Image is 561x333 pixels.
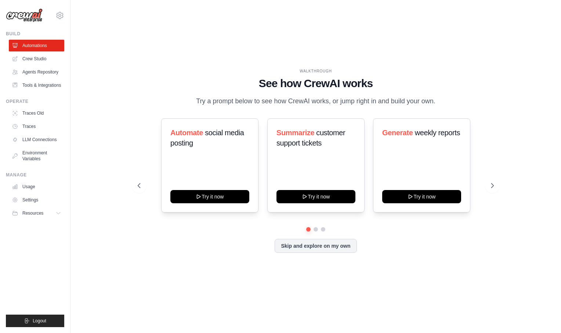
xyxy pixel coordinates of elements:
div: Manage [6,172,64,178]
a: Traces Old [9,107,64,119]
a: Environment Variables [9,147,64,165]
button: Skip and explore on my own [275,239,356,253]
a: LLM Connections [9,134,64,146]
div: Operate [6,99,64,104]
span: Generate [382,129,413,137]
span: weekly reports [415,129,460,137]
button: Resources [9,207,64,219]
a: Settings [9,194,64,206]
div: Build [6,31,64,37]
span: Logout [33,318,46,324]
button: Try it now [276,190,355,203]
span: Resources [22,210,43,216]
span: social media posting [170,129,244,147]
span: Summarize [276,129,314,137]
button: Try it now [170,190,249,203]
a: Automations [9,40,64,51]
span: customer support tickets [276,129,345,147]
a: Tools & Integrations [9,79,64,91]
p: Try a prompt below to see how CrewAI works, or jump right in and build your own. [192,96,439,107]
a: Agents Repository [9,66,64,78]
a: Traces [9,121,64,132]
div: WALKTHROUGH [138,68,494,74]
a: Crew Studio [9,53,64,65]
button: Try it now [382,190,461,203]
h1: See how CrewAI works [138,77,494,90]
a: Usage [9,181,64,193]
img: Logo [6,8,43,22]
span: Automate [170,129,203,137]
button: Logout [6,315,64,327]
